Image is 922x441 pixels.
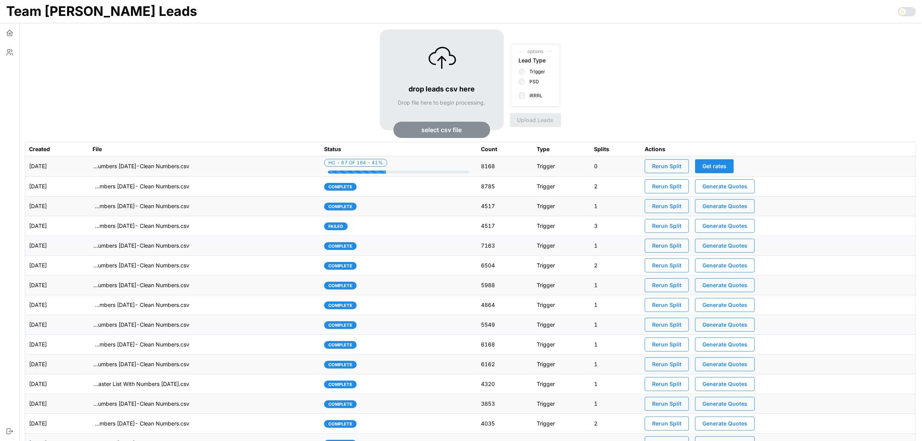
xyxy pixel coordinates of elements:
td: 1 [590,355,641,374]
td: 1 [590,315,641,335]
td: 1 [590,295,641,315]
td: Trigger [533,414,590,434]
p: imports/[PERSON_NAME]/1753450852217-TU Master List With Numbers [DATE]-Clean Numbers.csv [93,400,189,408]
button: Generate Quotes [695,258,755,272]
button: Rerun Split [645,357,689,371]
td: 3 [590,216,641,236]
td: [DATE] [25,414,89,434]
h1: Team [PERSON_NAME] Leads [6,3,197,20]
td: Trigger [533,196,590,216]
span: Generate Quotes [702,417,747,430]
p: imports/[PERSON_NAME]/1753890125848-TU Master List With Numbers [DATE]- Clean Numbers.csv [93,341,189,348]
button: Generate Quotes [695,397,755,411]
td: Trigger [533,295,590,315]
span: Generate Quotes [702,338,747,351]
td: 4035 [477,414,533,434]
span: select csv file [422,122,462,138]
span: Generate Quotes [702,298,747,312]
td: Trigger [533,216,590,236]
label: PSD [525,79,539,85]
button: Rerun Split [645,278,689,292]
button: Rerun Split [645,318,689,332]
td: Trigger [533,236,590,256]
button: Rerun Split [645,219,689,233]
td: Trigger [533,374,590,394]
td: 4517 [477,196,533,216]
td: [DATE] [25,216,89,236]
label: Trigger [525,69,546,75]
td: [DATE] [25,335,89,355]
td: Trigger [533,276,590,295]
td: Trigger [533,156,590,177]
p: imports/[PERSON_NAME]/1754582456659-TU Master List With Numbers [DATE]- Clean Numbers.csv [93,202,189,210]
button: Get rates [695,159,734,173]
button: Generate Quotes [695,199,755,213]
span: Rerun Split [652,160,682,173]
td: 1 [590,374,641,394]
td: [DATE] [25,276,89,295]
button: Rerun Split [645,298,689,312]
td: 1 [590,236,641,256]
span: Generate Quotes [702,377,747,391]
td: Trigger [533,315,590,335]
span: Rerun Split [652,338,682,351]
span: Rerun Split [652,239,682,252]
span: complete [328,361,352,368]
span: Rerun Split [652,397,682,410]
button: Generate Quotes [695,239,755,253]
p: imports/[PERSON_NAME]/1753365304923-TU Master List With Numbers [DATE]- Clean Numbers.csv [93,420,189,427]
span: complete [328,401,352,408]
th: Actions [641,142,916,156]
td: 8785 [477,177,533,196]
td: 6168 [477,335,533,355]
td: 4864 [477,295,533,315]
p: imports/[PERSON_NAME]/1754401362407-TU Master List With Numbers [DATE]-Clean Numbers.csv [93,262,189,269]
th: File [89,142,320,156]
button: Rerun Split [645,377,689,391]
button: Rerun Split [645,338,689,351]
button: Generate Quotes [695,278,755,292]
td: [DATE] [25,196,89,216]
span: Generate Quotes [702,397,747,410]
td: 6504 [477,256,533,276]
th: Count [477,142,533,156]
td: [DATE] [25,374,89,394]
td: Trigger [533,335,590,355]
th: Status [320,142,477,156]
p: imports/[PERSON_NAME]/1754575984194-TU Master List With Numbers [DATE]- Clean Numbers.csv [93,222,189,230]
td: 6162 [477,355,533,374]
td: 2 [590,177,641,196]
td: Trigger [533,256,590,276]
td: 2 [590,414,641,434]
button: Rerun Split [645,239,689,253]
td: [DATE] [25,156,89,177]
button: Rerun Split [645,199,689,213]
span: complete [328,183,352,190]
span: complete [328,341,352,348]
td: 4320 [477,374,533,394]
button: Generate Quotes [695,377,755,391]
p: imports/[PERSON_NAME]/1754056760519-TU Master List With Numbers [DATE]- Clean Numbers.csv [93,301,189,309]
td: Trigger [533,177,590,196]
td: 0 [590,156,641,177]
span: Generate Quotes [702,239,747,252]
div: Lead Type [519,56,546,65]
span: Rerun Split [652,259,682,272]
span: complete [328,262,352,269]
td: 1 [590,394,641,414]
td: 2 [590,256,641,276]
td: 3853 [477,394,533,414]
button: Rerun Split [645,417,689,431]
span: Rerun Split [652,180,682,193]
th: Type [533,142,590,156]
span: Generate Quotes [702,279,747,292]
span: complete [328,302,352,309]
button: Rerun Split [645,179,689,193]
span: Generate Quotes [702,200,747,213]
td: 7163 [477,236,533,256]
label: IRRRL [525,93,543,99]
td: [DATE] [25,315,89,335]
span: Rerun Split [652,279,682,292]
button: Generate Quotes [695,298,755,312]
button: Rerun Split [645,159,689,173]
